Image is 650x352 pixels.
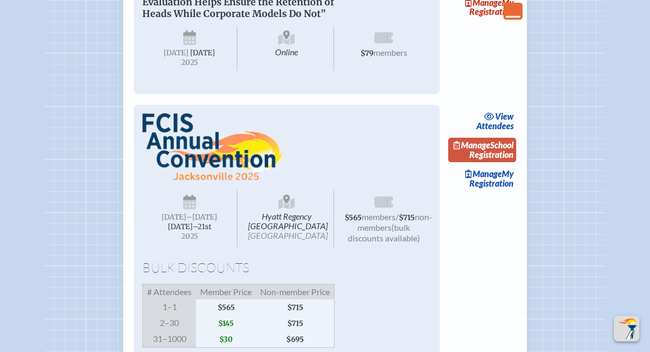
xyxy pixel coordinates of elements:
[362,212,396,222] span: members
[168,222,211,231] span: [DATE]–⁠21st
[448,138,516,162] a: ManageSchool Registration
[196,284,256,299] span: Member Price
[373,47,407,57] span: members
[348,222,420,243] span: (bulk discounts available)
[196,299,256,315] span: $565
[190,48,215,57] span: [DATE]
[161,213,186,222] span: [DATE]
[345,213,362,222] span: $565
[143,299,196,315] span: 1–1
[248,230,328,240] span: [GEOGRAPHIC_DATA]
[186,213,217,222] span: –[DATE]
[143,315,196,331] span: 2–30
[164,48,189,57] span: [DATE]
[495,111,514,121] span: view
[256,299,335,315] span: $715
[151,232,228,240] span: 2025
[616,318,637,339] img: To the top
[454,140,490,150] span: Manage
[396,212,399,222] span: /
[614,316,639,341] button: Scroll Top
[240,26,335,71] span: Online
[256,284,335,299] span: Non-member Price
[473,109,516,133] a: viewAttendees
[143,284,196,299] span: # Attendees
[357,212,432,232] span: non-members
[256,315,335,331] span: $715
[256,331,335,348] span: $695
[196,331,256,348] span: $30
[142,113,283,181] img: FCIS Convention 2025
[361,49,373,58] span: $79
[196,315,256,331] span: $145
[240,190,335,248] span: Hyatt Regency [GEOGRAPHIC_DATA]
[151,58,228,66] span: 2025
[143,331,196,348] span: 31–1000
[465,169,502,179] span: Manage
[448,166,516,191] a: ManageMy Registration
[399,213,415,222] span: $715
[142,261,431,275] h1: Bulk Discounts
